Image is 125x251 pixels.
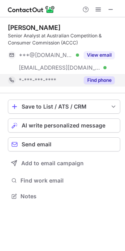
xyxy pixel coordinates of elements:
button: save-profile-one-click [8,100,120,114]
div: Save to List / ATS / CRM [22,103,107,110]
button: Send email [8,137,120,151]
button: Reveal Button [84,51,115,59]
button: AI write personalized message [8,118,120,133]
div: Senior Analyst at Australian Competition & Consumer Commission (ACCC) [8,32,120,46]
span: Notes [20,193,117,200]
button: Find work email [8,175,120,186]
span: ***@[DOMAIN_NAME] [19,52,73,59]
span: Find work email [20,177,117,184]
img: ContactOut v5.3.10 [8,5,55,14]
span: [EMAIL_ADDRESS][DOMAIN_NAME] [19,64,101,71]
button: Add to email campaign [8,156,120,170]
button: Reveal Button [84,76,115,84]
span: AI write personalized message [22,122,105,129]
span: Add to email campaign [21,160,84,166]
div: [PERSON_NAME] [8,24,61,31]
span: Send email [22,141,51,148]
button: Notes [8,191,120,202]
